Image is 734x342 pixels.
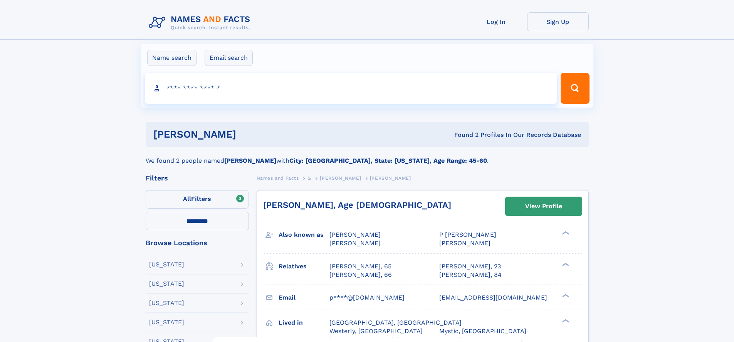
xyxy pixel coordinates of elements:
span: G [307,175,311,181]
span: [PERSON_NAME] [370,175,411,181]
a: [PERSON_NAME], 84 [439,271,502,279]
div: Found 2 Profiles In Our Records Database [345,131,581,139]
input: search input [145,73,558,104]
span: [PERSON_NAME] [439,239,490,247]
b: City: [GEOGRAPHIC_DATA], State: [US_STATE], Age Range: 45-60 [289,157,487,164]
span: [PERSON_NAME] [320,175,361,181]
span: P [PERSON_NAME] [439,231,496,238]
a: [PERSON_NAME], 23 [439,262,501,271]
h3: Also known as [279,228,329,241]
div: [US_STATE] [149,281,184,287]
a: [PERSON_NAME], Age [DEMOGRAPHIC_DATA] [263,200,451,210]
div: View Profile [525,197,562,215]
div: ❯ [560,262,569,267]
span: [EMAIL_ADDRESS][DOMAIN_NAME] [439,294,547,301]
h3: Relatives [279,260,329,273]
a: [PERSON_NAME], 66 [329,271,392,279]
label: Filters [146,190,249,209]
a: Sign Up [527,12,589,31]
span: [PERSON_NAME] [329,231,381,238]
div: We found 2 people named with . [146,147,589,165]
b: [PERSON_NAME] [224,157,276,164]
span: Mystic, [GEOGRAPHIC_DATA] [439,327,526,335]
div: [US_STATE] [149,300,184,306]
h3: Lived in [279,316,329,329]
span: All [183,195,191,202]
label: Name search [147,50,197,66]
div: [US_STATE] [149,261,184,268]
a: [PERSON_NAME] [320,173,361,183]
a: [PERSON_NAME], 65 [329,262,391,271]
div: [US_STATE] [149,319,184,325]
img: Logo Names and Facts [146,12,257,33]
div: Filters [146,175,249,182]
span: Westerly, [GEOGRAPHIC_DATA] [329,327,423,335]
a: View Profile [506,197,582,216]
label: Email search [205,50,253,66]
div: ❯ [560,231,569,236]
button: Search Button [561,73,589,104]
div: Browse Locations [146,239,249,246]
h1: [PERSON_NAME] [153,130,345,139]
div: ❯ [560,293,569,298]
h3: Email [279,291,329,304]
a: Names and Facts [257,173,299,183]
a: G [307,173,311,183]
span: [GEOGRAPHIC_DATA], [GEOGRAPHIC_DATA] [329,319,462,326]
span: [PERSON_NAME] [329,239,381,247]
div: ❯ [560,318,569,323]
a: Log In [465,12,527,31]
